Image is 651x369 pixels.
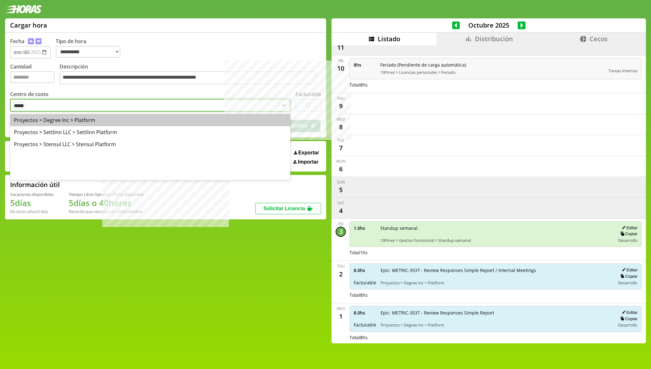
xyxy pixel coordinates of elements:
[350,249,642,256] div: Total 1 hs
[618,237,637,243] span: Desarrollo
[295,91,321,98] label: Facturable
[56,38,125,59] label: Tipo de hora
[350,292,642,298] div: Total 8 hs
[618,231,637,236] button: Copiar
[618,274,637,279] button: Copiar
[298,159,319,165] span: Importar
[336,227,346,237] div: 3
[354,310,376,316] span: 8.0 hs
[381,280,611,286] span: Proyectos > Degree Inc > Platform
[122,209,142,214] b: Diciembre
[350,82,642,88] div: Total 8 hs
[590,35,608,43] span: Cecos
[336,164,346,174] div: 6
[5,5,42,13] img: logotipo
[354,62,376,68] span: 8 hs
[60,71,316,85] textarea: Descripción
[10,71,54,83] input: Cantidad
[354,225,376,231] span: 1.0 hs
[69,197,144,209] h1: 5 días o 40 horas
[10,91,48,98] label: Centro de costo
[337,263,345,269] div: Thu
[337,179,345,185] div: Sun
[618,280,637,286] span: Desarrollo
[263,206,305,211] span: Solicitar Licencia
[620,310,637,315] button: Editar
[354,322,376,328] span: Facturable
[10,21,47,29] h1: Cargar hora
[336,42,346,53] div: 11
[337,200,344,206] div: Sat
[10,180,60,189] h2: Información útil
[354,267,376,273] span: 8.0 hs
[338,221,343,227] div: Fri
[10,38,24,45] label: Fecha
[380,69,604,75] span: 10Pines > Licencias personales > Feriado
[380,237,611,243] span: 10Pines > Gestion horizontal > Standup semanal
[10,138,290,150] div: Proyectos > Stensul LLC > Stensul Platform
[298,150,319,156] span: Exportar
[60,63,321,86] label: Descripción
[10,197,54,209] h1: 5 días
[381,267,611,273] span: Epic: METRIC-3537 - Review Responses Simple Report / Internal Meetings
[56,46,120,58] select: Tipo de hora
[460,21,518,29] span: Octubre 2025
[381,322,611,328] span: Proyectos > Degree Inc > Platform
[354,280,376,286] span: Facturable
[255,203,321,214] button: Solicitar Licencia
[336,159,345,164] div: Mon
[69,209,144,214] div: Recordá que vencen a fin de
[620,225,637,230] button: Editar
[332,45,646,343] div: scrollable content
[69,191,144,197] div: Tiempo Libre Optativo (TiLO) disponible
[10,114,290,126] div: Proyectos > Degree Inc > Platform
[336,185,346,195] div: 5
[10,191,54,197] div: Vacaciones disponibles
[337,138,344,143] div: Tue
[380,225,611,231] span: Standup semanal
[10,209,54,214] div: De otros años: 0 días
[380,62,604,68] span: Feriado (Pendiente de carga automática)
[336,143,346,153] div: 7
[378,35,400,43] span: Listado
[338,58,343,63] div: Fri
[350,334,642,340] div: Total 8 hs
[336,122,346,132] div: 8
[620,267,637,273] button: Editar
[337,96,345,101] div: Thu
[10,63,60,86] label: Cantidad
[381,310,611,316] span: Epic: METRIC-3537 - Review Responses Simple Report
[336,63,346,74] div: 10
[336,101,346,111] div: 9
[337,117,345,122] div: Wed
[475,35,513,43] span: Distribución
[618,316,637,321] button: Copiar
[10,126,290,138] div: Proyectos > Settlinn LLC > Settlinn Platform
[336,269,346,279] div: 2
[292,150,321,156] button: Exportar
[609,68,637,74] span: Tareas internas
[337,306,345,311] div: Wed
[336,311,346,321] div: 1
[336,206,346,216] div: 4
[618,322,637,328] span: Desarrollo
